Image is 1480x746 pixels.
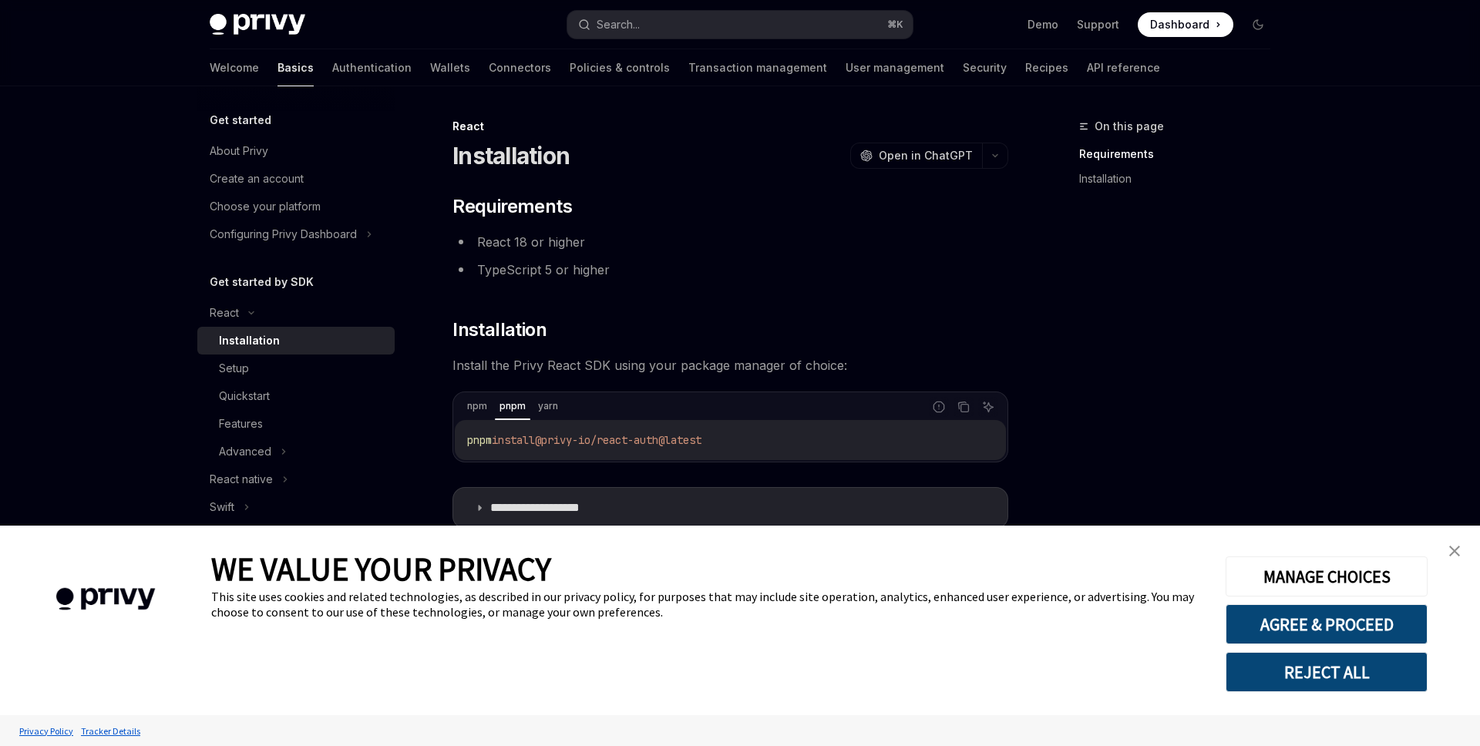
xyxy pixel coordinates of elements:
[77,717,144,744] a: Tracker Details
[219,359,249,378] div: Setup
[430,49,470,86] a: Wallets
[210,170,304,188] div: Create an account
[15,717,77,744] a: Privacy Policy
[492,433,535,447] span: install
[846,49,944,86] a: User management
[197,410,395,438] a: Features
[850,143,982,169] button: Open in ChatGPT
[954,397,974,417] button: Copy the contents from the code block
[210,498,234,516] div: Swift
[197,355,395,382] a: Setup
[1095,117,1164,136] span: On this page
[210,14,305,35] img: dark logo
[210,197,321,216] div: Choose your platform
[489,49,551,86] a: Connectors
[929,397,949,417] button: Report incorrect code
[1449,546,1460,556] img: close banner
[211,549,551,589] span: WE VALUE YOUR PRIVACY
[210,225,357,244] div: Configuring Privy Dashboard
[978,397,998,417] button: Ask AI
[277,49,314,86] a: Basics
[219,415,263,433] div: Features
[879,148,973,163] span: Open in ChatGPT
[462,397,492,415] div: npm
[1150,17,1209,32] span: Dashboard
[535,433,701,447] span: @privy-io/react-auth@latest
[452,318,547,342] span: Installation
[1028,17,1058,32] a: Demo
[197,327,395,355] a: Installation
[1079,142,1283,166] a: Requirements
[197,137,395,165] a: About Privy
[887,18,903,31] span: ⌘ K
[452,194,572,219] span: Requirements
[197,165,395,193] a: Create an account
[1079,166,1283,191] a: Installation
[452,231,1008,253] li: React 18 or higher
[1087,49,1160,86] a: API reference
[23,566,188,633] img: company logo
[452,142,570,170] h1: Installation
[210,49,259,86] a: Welcome
[570,49,670,86] a: Policies & controls
[1226,652,1428,692] button: REJECT ALL
[211,589,1202,620] div: This site uses cookies and related technologies, as described in our privacy policy, for purposes...
[219,387,270,405] div: Quickstart
[1226,556,1428,596] button: MANAGE CHOICES
[452,259,1008,281] li: TypeScript 5 or higher
[495,397,530,415] div: pnpm
[452,355,1008,376] span: Install the Privy React SDK using your package manager of choice:
[332,49,412,86] a: Authentication
[1077,17,1119,32] a: Support
[452,119,1008,134] div: React
[1226,604,1428,644] button: AGREE & PROCEED
[1246,12,1270,37] button: Toggle dark mode
[210,273,314,291] h5: Get started by SDK
[1138,12,1233,37] a: Dashboard
[210,111,271,129] h5: Get started
[597,15,640,34] div: Search...
[197,193,395,220] a: Choose your platform
[1025,49,1068,86] a: Recipes
[533,397,563,415] div: yarn
[467,433,492,447] span: pnpm
[197,382,395,410] a: Quickstart
[219,442,271,461] div: Advanced
[210,142,268,160] div: About Privy
[963,49,1007,86] a: Security
[1439,536,1470,566] a: close banner
[210,470,273,489] div: React native
[219,331,280,350] div: Installation
[567,11,913,39] button: Search...⌘K
[688,49,827,86] a: Transaction management
[210,304,239,322] div: React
